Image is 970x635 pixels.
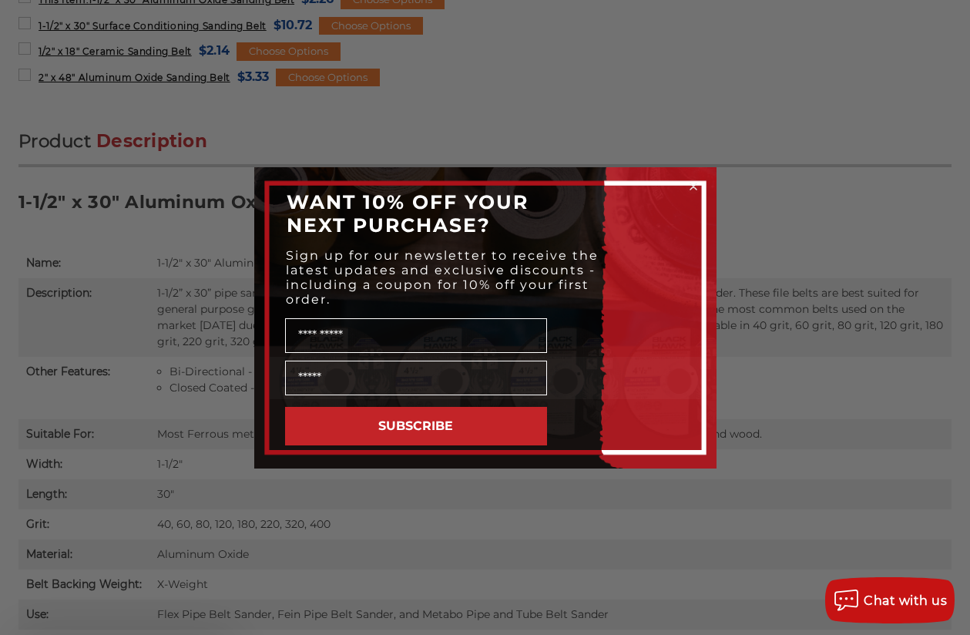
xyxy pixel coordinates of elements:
button: Chat with us [825,577,955,623]
span: Sign up for our newsletter to receive the latest updates and exclusive discounts - including a co... [286,248,599,307]
span: WANT 10% OFF YOUR NEXT PURCHASE? [287,190,529,237]
button: SUBSCRIBE [285,407,547,445]
button: Close dialog [686,179,701,194]
input: Email [285,361,547,395]
span: Chat with us [864,593,947,608]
